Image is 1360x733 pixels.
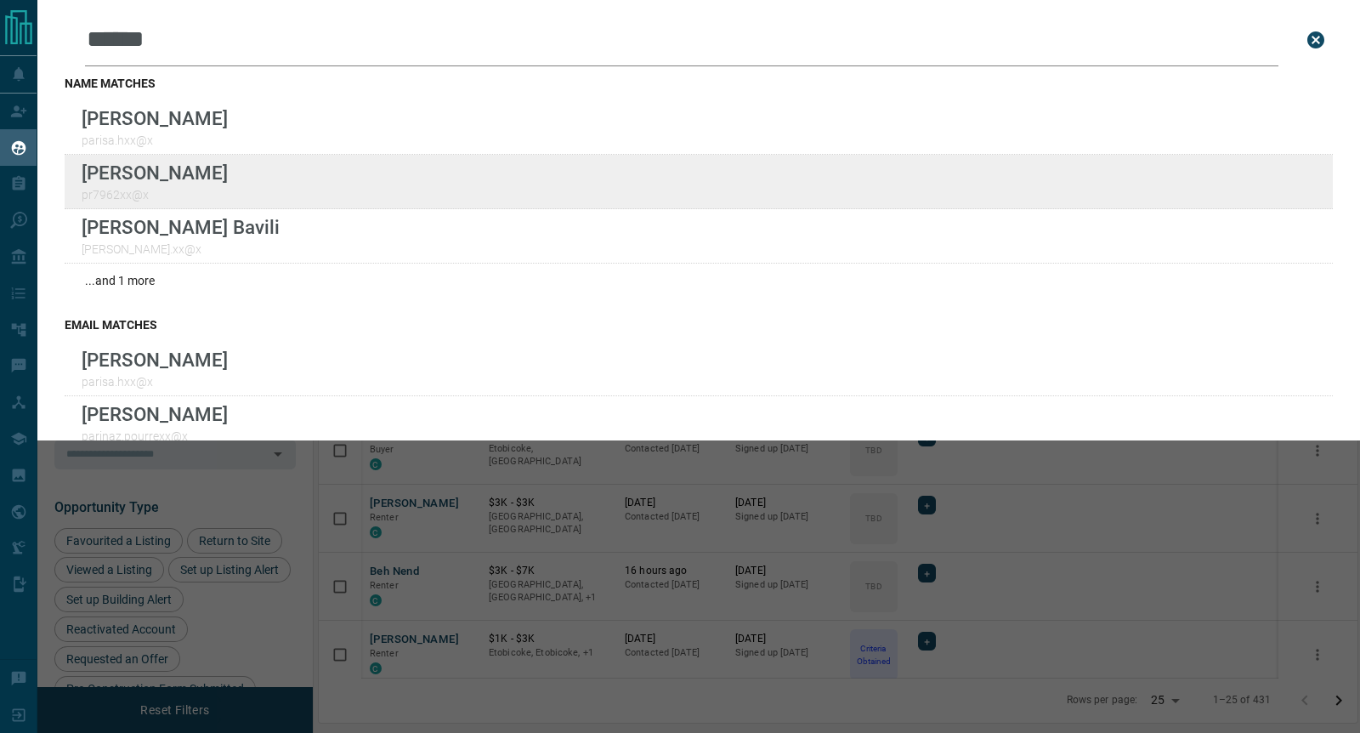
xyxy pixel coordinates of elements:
[65,264,1333,298] div: ...and 1 more
[65,77,1333,90] h3: name matches
[82,134,228,147] p: parisa.hxx@x
[65,318,1333,332] h3: email matches
[82,188,228,202] p: pr7962xx@x
[82,349,228,371] p: [PERSON_NAME]
[82,242,280,256] p: [PERSON_NAME].xx@x
[82,429,228,443] p: parinaz.pourrexx@x
[82,403,228,425] p: [PERSON_NAME]
[82,375,228,389] p: parisa.hxx@x
[82,107,228,129] p: [PERSON_NAME]
[82,162,228,184] p: [PERSON_NAME]
[1299,23,1333,57] button: close search bar
[82,216,280,238] p: [PERSON_NAME] Bavili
